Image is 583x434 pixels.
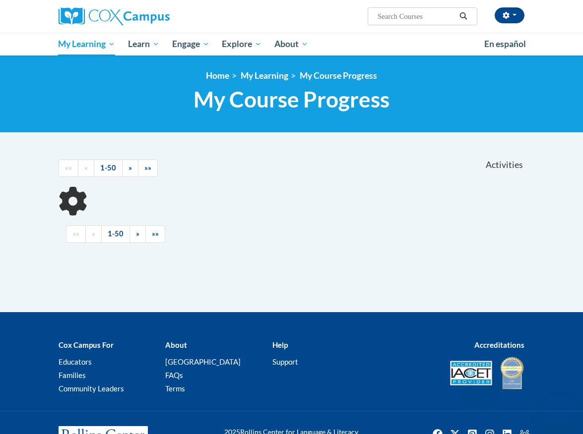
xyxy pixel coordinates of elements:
[85,225,102,243] a: Previous
[166,33,216,55] a: Engage
[84,163,88,172] span: «
[65,163,72,172] span: ««
[94,160,123,177] a: 1-50
[486,160,523,170] span: Activities
[59,340,114,349] b: Cox Campus For
[165,384,185,393] a: Terms
[66,225,86,243] a: Begining
[165,340,187,349] b: About
[122,160,138,177] a: Next
[152,229,159,238] span: »»
[241,70,288,81] a: My Learning
[377,10,456,22] input: Search Courses
[129,163,132,172] span: »
[144,163,151,172] span: »»
[478,34,532,54] a: En español
[272,340,288,349] b: Help
[456,10,471,22] button: Search
[500,356,524,390] img: IDA® Accredited
[58,38,115,50] span: My Learning
[122,33,166,55] a: Learn
[165,371,183,380] a: FAQs
[59,384,124,393] a: Community Leaders
[128,38,159,50] span: Learn
[222,38,261,50] span: Explore
[215,33,268,55] a: Explore
[78,160,94,177] a: Previous
[136,229,139,238] span: »
[272,357,298,366] a: Support
[138,160,158,177] a: End
[172,38,209,50] span: Engage
[72,229,79,238] span: ««
[274,38,308,50] span: About
[101,225,130,243] a: 1-50
[59,160,78,177] a: Begining
[59,7,170,25] img: Cox Campus
[130,225,146,243] a: Next
[51,33,532,55] div: Main menu
[471,371,491,390] iframe: Close message
[450,361,492,385] img: Accredited IACET® Provider
[300,70,377,81] a: My Course Progress
[543,394,575,426] iframe: Button to launch messaging window
[145,225,165,243] a: End
[92,229,95,238] span: «
[165,357,241,366] a: [GEOGRAPHIC_DATA]
[495,7,524,23] button: Account Settings
[59,7,204,25] a: Cox Campus
[484,39,526,49] span: En español
[194,86,389,112] span: My Course Progress
[52,33,122,55] a: My Learning
[59,357,92,366] a: Educators
[268,33,315,55] a: About
[59,371,86,380] a: Families
[474,340,524,349] b: Accreditations
[206,70,229,81] a: Home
